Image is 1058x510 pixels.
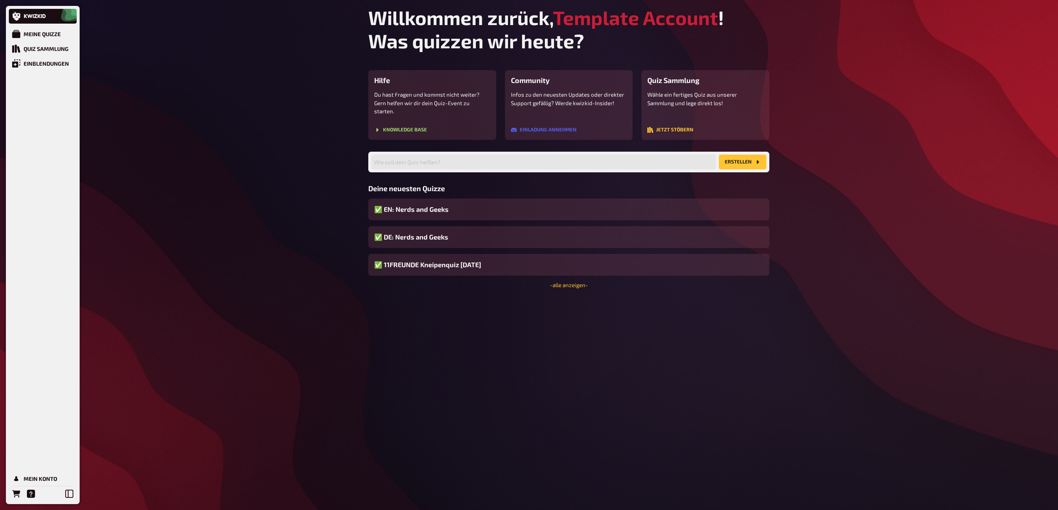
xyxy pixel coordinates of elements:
a: Einblendungen [9,56,77,71]
div: Mein Konto [24,475,57,482]
a: Hilfe [24,486,38,501]
div: Meine Quizze [24,31,61,37]
a: Meine Quizze [9,27,77,41]
a: Bestellungen [9,486,24,501]
button: Einladung annehmen [511,127,577,133]
input: Wie soll dein Quiz heißen? [371,155,716,169]
span: ✅ EN: Nerds and Geeks [374,204,449,214]
a: ✅ EN: Nerds and Geeks [368,199,769,220]
a: Jetzt stöbern [647,127,693,134]
h3: Deine neuesten Quizze [368,184,769,193]
span: ✅ 11FREUNDE Kneipenquiz [DATE] [374,260,481,270]
a: Knowledge Base [374,127,427,134]
a: ✅ DE: Nerds and Geeks [368,226,769,248]
h3: Quiz Sammlung [647,76,763,85]
div: Einblendungen [24,60,69,67]
span: ✅ DE: Nerds and Geeks [374,232,448,242]
span: Template Account [553,6,718,29]
button: Erstellen [719,155,766,169]
h3: Hilfe [374,76,490,85]
h1: Willkommen zurück, ! Was quizzen wir heute? [368,6,769,52]
p: Du hast Fragen und kommst nicht weiter? Gern helfen wir dir dein Quiz-Event zu starten. [374,90,490,116]
a: ✅ 11FREUNDE Kneipenquiz [DATE] [368,254,769,276]
a: Einladung annehmen [511,127,577,134]
a: -alle anzeigen- [550,282,588,288]
a: Quiz Sammlung [9,41,77,56]
h3: Community [511,76,627,85]
p: Wähle ein fertiges Quiz aus unserer Sammlung und lege direkt los! [647,90,763,107]
button: Knowledge Base [374,127,427,133]
div: Quiz Sammlung [24,45,69,52]
p: Infos zu den neuesten Updates oder direkter Support gefällig? Werde kwizkid-Insider! [511,90,627,107]
button: Jetzt stöbern [647,127,693,133]
a: Mein Konto [9,471,77,486]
